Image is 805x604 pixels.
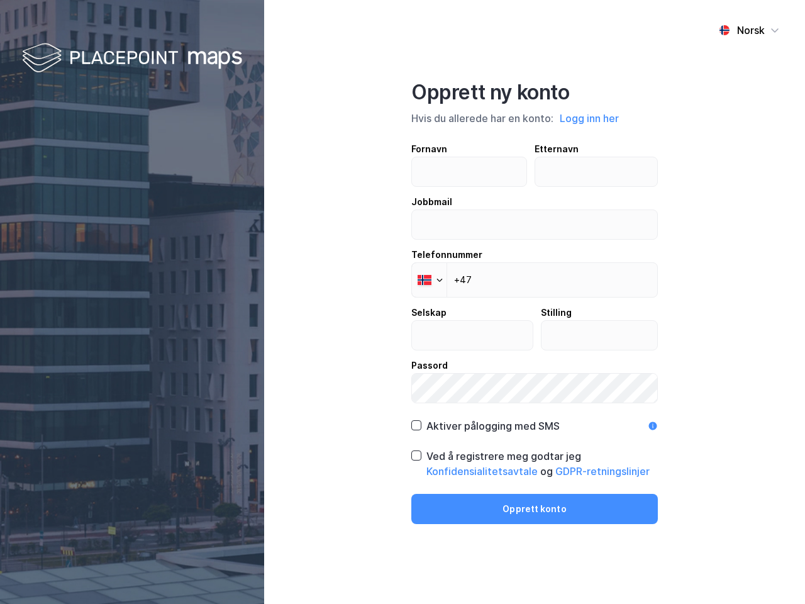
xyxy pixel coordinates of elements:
[411,358,658,373] div: Passord
[411,80,658,105] div: Opprett ny konto
[737,23,765,38] div: Norsk
[411,194,658,210] div: Jobbmail
[411,142,527,157] div: Fornavn
[22,40,242,77] img: logo-white.f07954bde2210d2a523dddb988cd2aa7.svg
[411,305,533,320] div: Selskap
[535,142,658,157] div: Etternavn
[426,449,658,479] div: Ved å registrere meg godtar jeg og
[742,544,805,604] iframe: Chat Widget
[426,418,560,433] div: Aktiver pålogging med SMS
[541,305,658,320] div: Stilling
[411,494,658,524] button: Opprett konto
[411,247,658,262] div: Telefonnummer
[412,263,447,297] div: Norway: + 47
[411,110,658,126] div: Hvis du allerede har en konto:
[411,262,658,298] input: Telefonnummer
[556,110,623,126] button: Logg inn her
